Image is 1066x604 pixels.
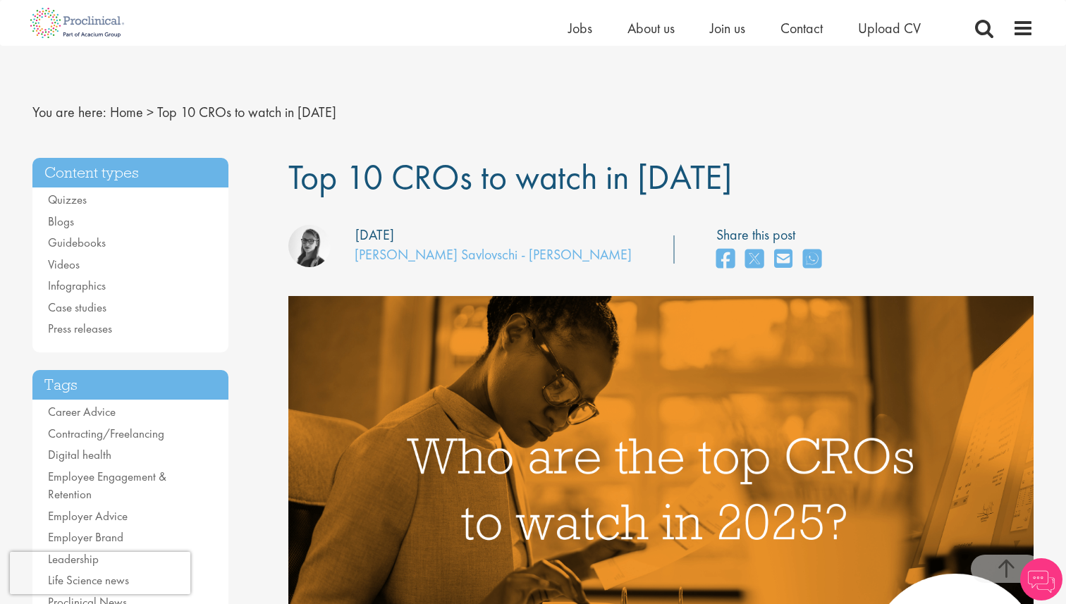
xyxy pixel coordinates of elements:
[288,225,331,267] img: Theodora Savlovschi - Wicks
[858,19,921,37] a: Upload CV
[48,469,166,503] a: Employee Engagement & Retention
[803,245,821,275] a: share on whats app
[48,529,123,545] a: Employer Brand
[48,235,106,250] a: Guidebooks
[745,245,764,275] a: share on twitter
[774,245,792,275] a: share on email
[355,245,632,264] a: [PERSON_NAME] Savlovschi - [PERSON_NAME]
[110,103,143,121] a: breadcrumb link
[48,508,128,524] a: Employer Advice
[288,154,732,199] span: Top 10 CROs to watch in [DATE]
[32,103,106,121] span: You are here:
[48,404,116,419] a: Career Advice
[147,103,154,121] span: >
[48,551,99,567] a: Leadership
[48,192,87,207] a: Quizzes
[710,19,745,37] a: Join us
[48,278,106,293] a: Infographics
[48,447,111,462] a: Digital health
[48,321,112,336] a: Press releases
[10,552,190,594] iframe: reCAPTCHA
[32,370,228,400] h3: Tags
[48,214,74,229] a: Blogs
[32,158,228,188] h3: Content types
[1020,558,1062,600] img: Chatbot
[355,225,394,245] div: [DATE]
[48,300,106,315] a: Case studies
[716,245,735,275] a: share on facebook
[780,19,823,37] a: Contact
[627,19,675,37] a: About us
[157,103,336,121] span: Top 10 CROs to watch in [DATE]
[568,19,592,37] a: Jobs
[716,225,828,245] label: Share this post
[48,257,80,272] a: Videos
[48,426,164,441] a: Contracting/Freelancing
